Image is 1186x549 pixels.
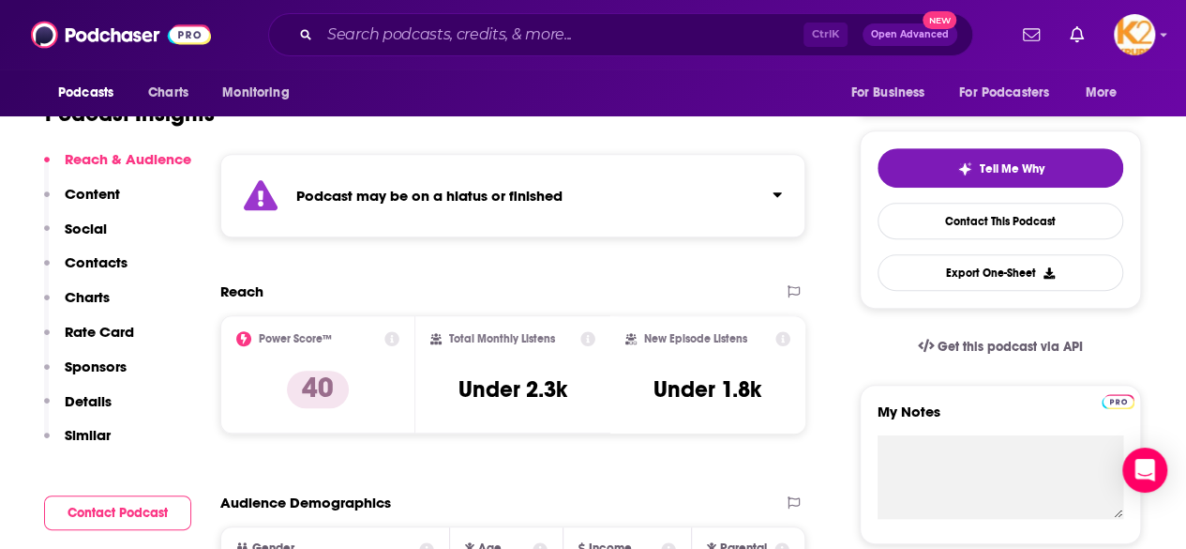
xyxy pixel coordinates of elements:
[644,332,747,345] h2: New Episode Listens
[65,220,107,237] p: Social
[44,150,191,185] button: Reach & Audience
[44,253,128,288] button: Contacts
[259,332,332,345] h2: Power Score™
[65,323,134,341] p: Rate Card
[1086,80,1118,106] span: More
[938,339,1083,355] span: Get this podcast via API
[44,496,191,530] button: Contact Podcast
[871,30,949,39] span: Open Advanced
[959,80,1049,106] span: For Podcasters
[1114,14,1155,55] img: User Profile
[58,80,113,106] span: Podcasts
[923,11,956,29] span: New
[803,23,848,47] span: Ctrl K
[957,161,972,176] img: tell me why sparkle
[65,426,111,444] p: Similar
[287,371,349,408] p: 40
[878,403,1123,435] label: My Notes
[296,187,563,205] strong: Podcast may be on a hiatus or finished
[65,358,127,375] p: Sponsors
[1114,14,1155,55] span: Logged in as K2Krupp
[449,332,555,345] h2: Total Monthly Listens
[44,392,112,427] button: Details
[878,254,1123,291] button: Export One-Sheet
[1073,75,1141,111] button: open menu
[44,288,110,323] button: Charts
[837,75,948,111] button: open menu
[44,323,134,358] button: Rate Card
[65,392,112,410] p: Details
[1062,19,1091,51] a: Show notifications dropdown
[1102,391,1134,409] a: Pro website
[1122,448,1167,493] div: Open Intercom Messenger
[1102,394,1134,409] img: Podchaser Pro
[65,150,191,168] p: Reach & Audience
[44,426,111,461] button: Similar
[458,375,567,404] h3: Under 2.3k
[65,253,128,271] p: Contacts
[44,358,127,392] button: Sponsors
[220,494,391,511] h2: Audience Demographics
[65,288,110,306] p: Charts
[136,75,200,111] a: Charts
[653,375,761,404] h3: Under 1.8k
[31,17,211,53] img: Podchaser - Follow, Share and Rate Podcasts
[1114,14,1155,55] button: Show profile menu
[222,80,289,106] span: Monitoring
[209,75,313,111] button: open menu
[863,23,957,46] button: Open AdvancedNew
[850,80,924,106] span: For Business
[1015,19,1047,51] a: Show notifications dropdown
[903,324,1098,370] a: Get this podcast via API
[44,185,120,220] button: Content
[878,148,1123,188] button: tell me why sparkleTell Me Why
[220,282,263,300] h2: Reach
[320,20,803,50] input: Search podcasts, credits, & more...
[44,220,107,254] button: Social
[878,203,1123,239] a: Contact This Podcast
[45,75,138,111] button: open menu
[220,154,805,237] section: Click to expand status details
[980,161,1044,176] span: Tell Me Why
[148,80,188,106] span: Charts
[65,185,120,203] p: Content
[268,13,973,56] div: Search podcasts, credits, & more...
[947,75,1076,111] button: open menu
